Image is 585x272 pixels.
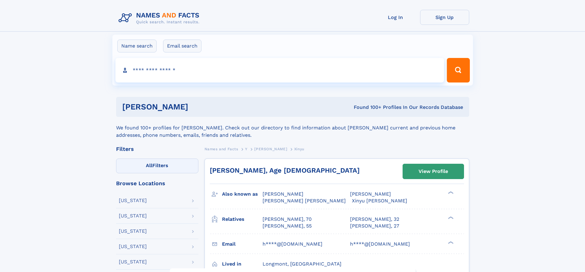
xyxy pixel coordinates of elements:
[447,216,454,220] div: ❯
[205,145,238,153] a: Names and Facts
[420,10,469,25] a: Sign Up
[222,259,263,269] h3: Lived in
[245,145,248,153] a: Y
[263,198,346,204] span: [PERSON_NAME] [PERSON_NAME]
[350,216,399,223] a: [PERSON_NAME], 32
[350,191,391,197] span: [PERSON_NAME]
[163,40,201,52] label: Email search
[350,223,399,229] a: [PERSON_NAME], 27
[116,117,469,139] div: We found 100+ profiles for [PERSON_NAME]. Check out our directory to find information about [PERS...
[352,198,407,204] span: Xinyu [PERSON_NAME]
[222,189,263,199] h3: Also known as
[210,167,360,174] a: [PERSON_NAME], Age [DEMOGRAPHIC_DATA]
[419,164,448,178] div: View Profile
[447,58,470,82] button: Search Button
[263,191,303,197] span: [PERSON_NAME]
[116,146,198,152] div: Filters
[403,164,464,179] a: View Profile
[119,198,147,203] div: [US_STATE]
[146,163,152,168] span: All
[263,216,312,223] a: [PERSON_NAME], 70
[294,147,304,151] span: Xinyu
[119,213,147,218] div: [US_STATE]
[447,191,454,195] div: ❯
[263,261,341,267] span: Longmont, [GEOGRAPHIC_DATA]
[116,159,198,173] label: Filters
[117,40,157,52] label: Name search
[263,223,312,229] a: [PERSON_NAME], 55
[271,104,463,111] div: Found 100+ Profiles In Our Records Database
[122,103,271,111] h1: [PERSON_NAME]
[119,244,147,249] div: [US_STATE]
[115,58,444,82] input: search input
[116,181,198,186] div: Browse Locations
[119,229,147,234] div: [US_STATE]
[447,240,454,244] div: ❯
[116,10,205,26] img: Logo Names and Facts
[254,145,287,153] a: [PERSON_NAME]
[254,147,287,151] span: [PERSON_NAME]
[371,10,420,25] a: Log In
[222,214,263,224] h3: Relatives
[245,147,248,151] span: Y
[222,239,263,249] h3: Email
[119,259,147,264] div: [US_STATE]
